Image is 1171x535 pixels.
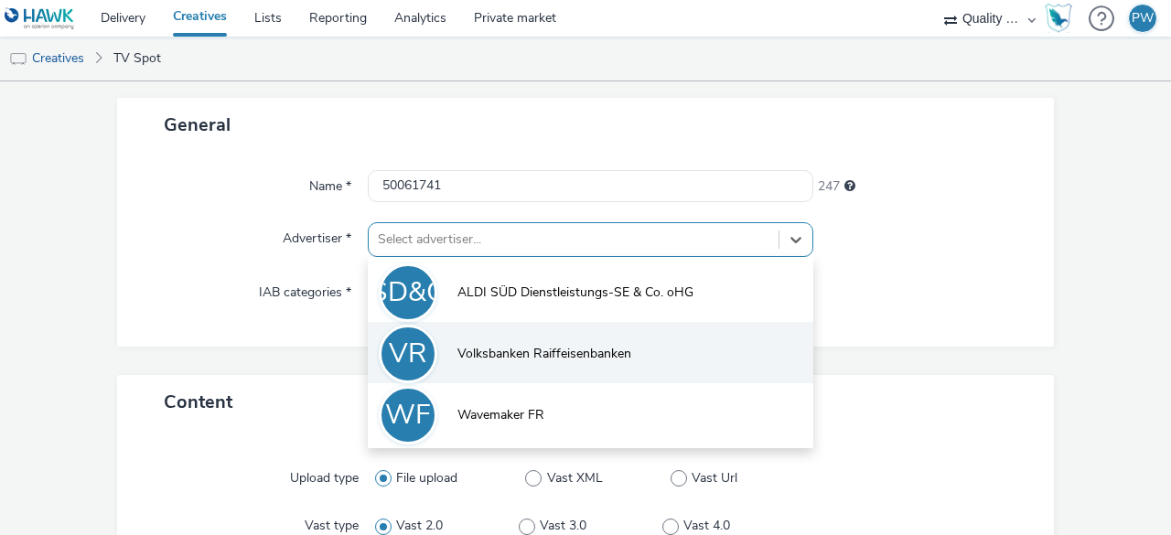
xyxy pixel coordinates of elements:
[1132,5,1154,32] div: PW
[164,112,231,137] span: General
[275,222,359,248] label: Advertiser *
[283,462,366,487] label: Upload type
[5,7,75,30] img: undefined Logo
[457,345,631,363] span: Volksbanken Raiffeisenbanken
[457,406,544,424] span: Wavemaker FR
[385,390,431,441] div: WF
[457,284,693,302] span: ALDI SÜD Dienstleistungs-SE & Co. oHG
[1045,4,1080,33] a: Hawk Academy
[350,267,466,318] div: ASD&CO
[692,469,737,487] span: Vast Url
[297,509,366,535] label: Vast type
[389,328,427,380] div: VR
[164,390,232,414] span: Content
[844,177,855,196] div: Maximum 255 characters
[9,50,27,69] img: tv
[396,517,443,535] span: Vast 2.0
[302,170,359,196] label: Name *
[252,276,359,302] label: IAB categories *
[104,37,170,80] a: TV Spot
[818,177,840,196] span: 247
[368,170,813,202] input: Name
[540,517,586,535] span: Vast 3.0
[683,517,730,535] span: Vast 4.0
[1045,4,1072,33] img: Hawk Academy
[396,469,457,487] span: File upload
[547,469,603,487] span: Vast XML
